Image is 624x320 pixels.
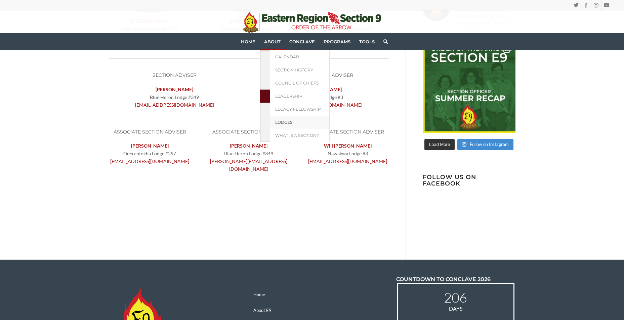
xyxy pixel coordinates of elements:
[264,39,281,44] span: About
[285,33,319,50] a: Conclave
[252,286,372,302] a: Home
[257,86,389,109] p: Nawakwa Lodge #3
[275,120,292,125] span: Lodges
[396,276,491,282] span: COUNTDOWN TO CONCLAVE 2026
[260,33,285,50] a: About
[270,63,330,76] a: Section History
[275,107,321,112] span: Legacy Fellowship
[208,142,290,173] p: Blue Heron Lodge #349
[210,158,287,172] a: [PERSON_NAME][EMAIL_ADDRESS][DOMAIN_NAME]
[230,143,267,149] strong: [PERSON_NAME]
[429,142,450,147] span: Load More
[359,39,375,44] span: Tools
[241,39,255,44] span: Home
[423,189,591,233] iframe: fb:page Facebook Social Plugin
[156,87,193,92] strong: [PERSON_NAME]
[275,54,299,59] span: Calendar
[319,33,355,50] a: Programs
[457,139,513,150] a: Instagram Follow on Instagram
[355,33,379,50] a: Tools
[324,143,372,149] strong: Will [PERSON_NAME]
[289,39,315,44] span: Conclave
[306,129,388,135] h6: ASSOCIATE SECTION ADVISER
[379,33,388,50] a: Search
[424,139,455,150] button: Load More
[423,41,515,133] img: As school starts back up for many, let's take a look back at what an action-packed summer we had....
[308,158,387,164] a: [EMAIL_ADDRESS][DOMAIN_NAME]
[270,90,330,103] a: Leadership
[470,142,509,147] span: Follow on Instagram
[270,76,330,90] a: Council of Chiefs
[208,129,290,135] h6: ASSOCIATE SECTION ADVISER
[405,291,507,304] span: 206
[270,103,330,116] a: Legacy Fellowship
[270,129,330,142] a: What is a Section?
[270,50,330,63] a: Calendar
[306,142,388,165] p: Nawakwa Lodge #3
[257,73,389,78] h6: SECTION STAFF ADVISER
[270,116,330,129] a: Lodges
[423,41,515,133] a: Clone
[275,81,319,86] span: Council of Chiefs
[109,142,191,165] p: Onerahtokha Lodge #297
[324,39,350,44] span: Programs
[275,133,319,138] span: What is a Section?
[423,174,515,187] h3: Follow us on Facebook
[135,102,214,108] a: [EMAIL_ADDRESS][DOMAIN_NAME]
[237,33,260,50] a: Home
[462,142,466,147] svg: Instagram
[275,94,302,99] span: Leadership
[109,129,191,135] h6: ASSOCIATE SECTION ADVISER
[275,67,313,72] span: Section History
[252,303,372,318] a: About E9
[405,304,507,313] span: Days
[109,86,241,109] p: Blue Heron Lodge #349
[110,158,189,164] a: [EMAIL_ADDRESS][DOMAIN_NAME]
[109,73,241,78] h6: SECTION ADVISER
[131,143,169,149] strong: [PERSON_NAME]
